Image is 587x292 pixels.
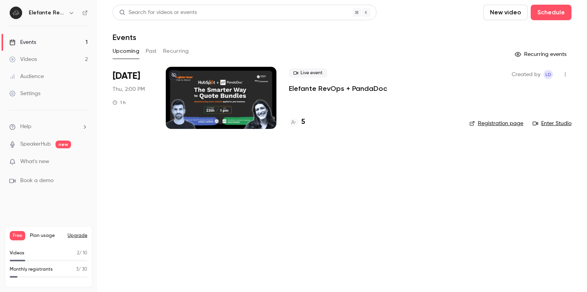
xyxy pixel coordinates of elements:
[20,140,51,148] a: SpeakerHub
[78,158,88,165] iframe: Noticeable Trigger
[113,70,140,82] span: [DATE]
[483,5,528,20] button: New video
[68,233,87,239] button: Upgrade
[113,33,136,42] h1: Events
[146,45,157,57] button: Past
[9,38,36,46] div: Events
[10,231,25,240] span: Free
[289,117,305,127] a: 5
[20,177,54,185] span: Book a demo
[301,117,305,127] h4: 5
[113,45,139,57] button: Upcoming
[9,90,40,97] div: Settings
[29,9,65,17] h6: Elefante RevOps
[10,250,24,257] p: Videos
[533,120,571,127] a: Enter Studio
[511,48,571,61] button: Recurring events
[531,5,571,20] button: Schedule
[9,56,37,63] div: Videos
[469,120,523,127] a: Registration page
[544,70,553,79] span: Laura De Michelli
[76,267,78,272] span: 3
[9,73,44,80] div: Audience
[113,85,145,93] span: Thu, 2:00 PM
[289,68,327,78] span: Live event
[119,9,197,17] div: Search for videos or events
[56,141,71,148] span: new
[77,251,79,255] span: 2
[9,123,88,131] li: help-dropdown-opener
[77,250,87,257] p: / 10
[30,233,63,239] span: Plan usage
[512,70,540,79] span: Created by
[545,70,551,79] span: LD
[113,67,153,129] div: Oct 23 Thu, 2:00 PM (America/Sao Paulo)
[163,45,189,57] button: Recurring
[10,266,53,273] p: Monthly registrants
[76,266,87,273] p: / 30
[289,84,387,93] a: Elefante RevOps + PandaDoc
[113,99,126,106] div: 1 h
[10,7,22,19] img: Elefante RevOps
[20,123,31,131] span: Help
[20,158,49,166] span: What's new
